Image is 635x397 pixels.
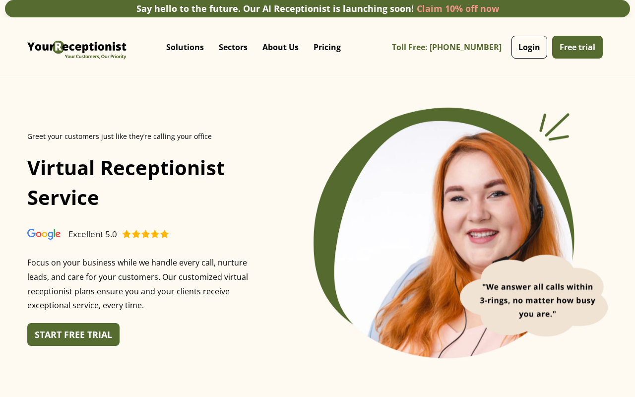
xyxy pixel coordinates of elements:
[511,36,547,59] a: Login
[306,32,348,62] a: Pricing
[255,27,306,67] div: About Us
[293,97,608,373] div: 1 of 2
[25,25,129,69] img: Virtual Receptionist - Answering Service - Call and Live Chat Receptionist - Virtual Receptionist...
[136,2,414,15] div: Say hello to the future. Our AI Receptionist is launching soon!
[27,246,258,323] p: Focus on your business while we handle every call, nurture leads, and care for your customers. Ou...
[27,130,263,143] div: Greet your customers just like they’re calling your office
[552,36,603,59] a: Free trial
[27,229,61,240] img: Virtual Receptionist - Answering Service - Call and Live Chat Receptionist - Virtual Receptionist...
[27,143,263,222] h1: Virtual Receptionist Service
[68,227,117,241] div: Excellent 5.0
[159,27,211,67] div: Solutions
[27,323,120,346] a: START FREE TRIAL
[219,42,248,52] p: Sectors
[25,25,129,69] a: home
[211,27,255,67] div: Sectors
[293,97,608,373] div: carousel
[392,36,509,59] a: Toll Free: [PHONE_NUMBER]
[166,42,204,52] p: Solutions
[262,42,299,52] p: About Us
[122,228,169,240] img: Virtual Receptionist - Answering Service - Call and Live Chat Receptionist - Virtual Receptionist...
[417,2,499,14] a: Claim 10% off now
[293,97,608,373] img: US Calling Answering Service, Virtual Receptionist. Legal Call Answering, Law office virtual rece...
